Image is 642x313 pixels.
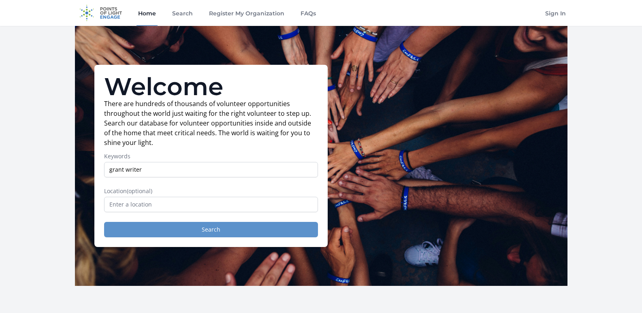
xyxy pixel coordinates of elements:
[104,197,318,212] input: Enter a location
[104,75,318,99] h1: Welcome
[104,222,318,237] button: Search
[127,187,152,195] span: (optional)
[104,187,318,195] label: Location
[104,152,318,160] label: Keywords
[104,99,318,147] p: There are hundreds of thousands of volunteer opportunities throughout the world just waiting for ...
